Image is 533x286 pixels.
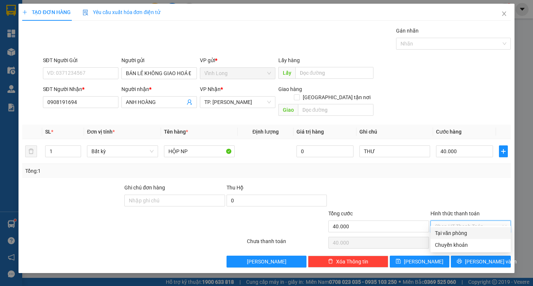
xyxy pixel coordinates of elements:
span: printer [457,259,462,265]
span: plus [22,10,27,15]
span: [PERSON_NAME] [404,258,443,266]
span: save [396,259,401,265]
input: Dọc đường [298,104,373,116]
div: SĐT Người Nhận [43,85,118,93]
span: plus [499,148,507,154]
div: VP gửi [200,56,275,64]
label: Ghi chú đơn hàng [124,185,165,191]
span: Giao [278,104,298,116]
div: 0909779191 [63,33,123,43]
div: Chuyển khoản [435,241,506,249]
span: [PERSON_NAME] và In [465,258,517,266]
th: Ghi chú [356,125,433,139]
span: Yêu cầu xuất hóa đơn điện tử [83,9,161,15]
div: SĐT Người Gửi [43,56,118,64]
input: Ghi Chú [359,145,430,157]
label: Hình thức thanh toán [430,211,480,216]
button: Close [494,4,514,24]
span: [GEOGRAPHIC_DATA] tận nơi [300,93,373,101]
label: Gán nhãn [396,28,419,34]
div: Chưa thanh toán [246,237,328,250]
div: Tổng: 1 [25,167,206,175]
span: user-add [187,99,192,105]
div: Người nhận [121,85,197,93]
span: close [501,11,507,17]
span: Lấy hàng [278,57,300,63]
button: deleteXóa Thông tin [308,256,388,268]
div: Người gửi [121,56,197,64]
span: Xóa Thông tin [336,258,368,266]
button: save[PERSON_NAME] [390,256,449,268]
span: Bất kỳ [91,146,153,157]
span: TẠO ĐƠN HÀNG [22,9,70,15]
span: Tên hàng [164,129,188,135]
span: Lấy [278,67,295,79]
span: Vĩnh Long [204,68,271,79]
div: TP. [PERSON_NAME] [63,6,123,24]
span: delete [328,259,333,265]
span: Cước hàng [436,129,462,135]
img: icon [83,10,88,16]
button: plus [499,145,508,157]
span: Nhận: [63,7,81,15]
input: VD: Bàn, Ghế [164,145,235,157]
div: Tại văn phòng [435,229,506,237]
span: TP. Hồ Chí Minh [204,97,271,108]
span: Đơn vị tính [87,129,115,135]
span: Giao hàng [278,86,302,92]
div: BÁN LẺ KHÔNG GIAO HOÁ ĐƠN [6,15,58,42]
span: SL [45,129,51,135]
button: [PERSON_NAME] [227,256,307,268]
span: Giá trị hàng [296,129,324,135]
input: Dọc đường [295,67,373,79]
div: Vĩnh Long [6,6,58,15]
input: 0 [296,145,353,157]
button: delete [25,145,37,157]
span: VP Nhận [200,86,221,92]
span: Gửi: [6,7,18,15]
span: Định lượng [252,129,279,135]
button: printer[PERSON_NAME] và In [451,256,510,268]
span: Tổng cước [328,211,353,216]
div: BUN [63,24,123,33]
span: [PERSON_NAME] [247,258,286,266]
div: 0776150315 [6,42,58,52]
span: Thu Hộ [227,185,244,191]
input: Ghi chú đơn hàng [124,195,225,206]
